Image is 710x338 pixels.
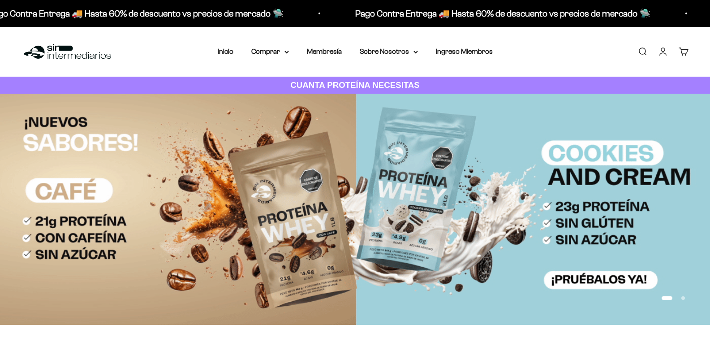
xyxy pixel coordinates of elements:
a: Ingreso Miembros [436,48,493,55]
strong: CUANTA PROTEÍNA NECESITAS [290,80,420,90]
summary: Comprar [251,46,289,57]
a: Inicio [218,48,233,55]
p: Pago Contra Entrega 🚚 Hasta 60% de descuento vs precios de mercado 🛸 [305,6,600,21]
a: Membresía [307,48,342,55]
summary: Sobre Nosotros [360,46,418,57]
